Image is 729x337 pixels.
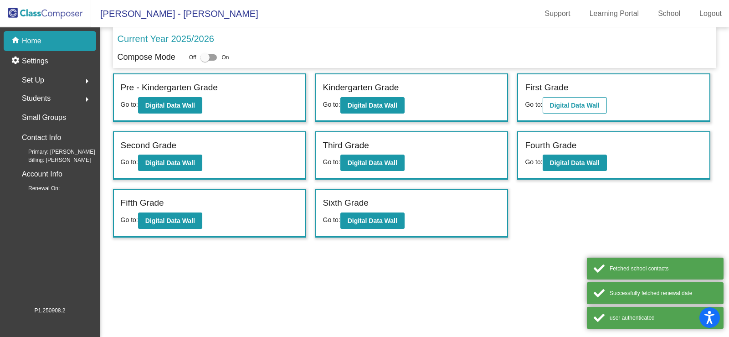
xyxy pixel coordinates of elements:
[323,101,340,108] span: Go to:
[323,139,369,152] label: Third Grade
[22,92,51,105] span: Students
[651,6,688,21] a: School
[538,6,578,21] a: Support
[14,184,60,192] span: Renewal On:
[118,32,214,46] p: Current Year 2025/2026
[323,197,369,210] label: Sixth Grade
[348,102,397,109] b: Digital Data Wall
[138,213,202,229] button: Digital Data Wall
[11,36,22,47] mat-icon: home
[348,159,397,166] b: Digital Data Wall
[525,81,568,94] label: First Grade
[22,74,44,87] span: Set Up
[121,216,138,223] span: Go to:
[610,289,717,297] div: Successfully fetched renewal date
[118,51,175,63] p: Compose Mode
[121,81,218,94] label: Pre - Kindergarten Grade
[121,197,164,210] label: Fifth Grade
[525,139,576,152] label: Fourth Grade
[692,6,729,21] a: Logout
[550,159,600,166] b: Digital Data Wall
[11,56,22,67] mat-icon: settings
[121,101,138,108] span: Go to:
[340,155,405,171] button: Digital Data Wall
[323,158,340,166] span: Go to:
[221,53,229,62] span: On
[189,53,196,62] span: Off
[145,217,195,224] b: Digital Data Wall
[525,101,542,108] span: Go to:
[22,168,62,181] p: Account Info
[91,6,258,21] span: [PERSON_NAME] - [PERSON_NAME]
[82,76,92,87] mat-icon: arrow_right
[22,36,41,47] p: Home
[22,131,61,144] p: Contact Info
[323,216,340,223] span: Go to:
[121,139,177,152] label: Second Grade
[145,159,195,166] b: Digital Data Wall
[543,155,607,171] button: Digital Data Wall
[582,6,647,21] a: Learning Portal
[340,97,405,114] button: Digital Data Wall
[14,148,95,156] span: Primary: [PERSON_NAME]
[525,158,542,166] span: Go to:
[348,217,397,224] b: Digital Data Wall
[543,97,607,114] button: Digital Data Wall
[22,111,66,124] p: Small Groups
[610,314,717,322] div: user authenticated
[121,158,138,166] span: Go to:
[138,97,202,114] button: Digital Data Wall
[550,102,600,109] b: Digital Data Wall
[22,56,48,67] p: Settings
[82,94,92,105] mat-icon: arrow_right
[323,81,399,94] label: Kindergarten Grade
[340,213,405,229] button: Digital Data Wall
[145,102,195,109] b: Digital Data Wall
[610,264,717,273] div: Fetched school contacts
[14,156,91,164] span: Billing: [PERSON_NAME]
[138,155,202,171] button: Digital Data Wall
